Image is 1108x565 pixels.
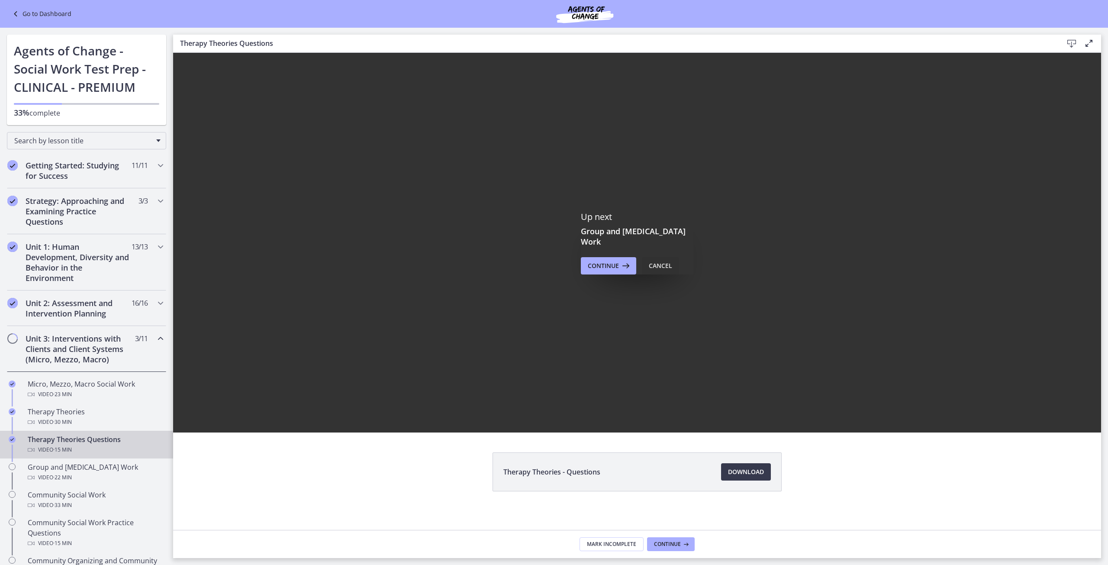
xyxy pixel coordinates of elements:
[53,472,72,483] span: · 22 min
[28,417,163,427] div: Video
[533,3,637,24] img: Agents of Change
[26,196,131,227] h2: Strategy: Approaching and Examining Practice Questions
[647,537,695,551] button: Continue
[728,467,764,477] span: Download
[7,160,18,171] i: Completed
[53,500,72,510] span: · 33 min
[53,538,72,549] span: · 15 min
[9,436,16,443] i: Completed
[138,196,148,206] span: 3 / 3
[588,261,619,271] span: Continue
[14,107,29,118] span: 33%
[580,537,644,551] button: Mark Incomplete
[26,160,131,181] h2: Getting Started: Studying for Success
[26,242,131,283] h2: Unit 1: Human Development, Diversity and Behavior in the Environment
[9,408,16,415] i: Completed
[587,541,636,548] span: Mark Incomplete
[14,136,152,145] span: Search by lesson title
[581,257,636,274] button: Continue
[9,381,16,387] i: Completed
[53,417,72,427] span: · 30 min
[26,333,131,365] h2: Unit 3: Interventions with Clients and Client Systems (Micro, Mezzo, Macro)
[135,333,148,344] span: 3 / 11
[180,38,1049,48] h3: Therapy Theories Questions
[28,538,163,549] div: Video
[14,42,159,96] h1: Agents of Change - Social Work Test Prep - CLINICAL - PREMIUM
[28,445,163,455] div: Video
[132,242,148,252] span: 13 / 13
[28,462,163,483] div: Group and [MEDICAL_DATA] Work
[132,160,148,171] span: 11 / 11
[7,196,18,206] i: Completed
[642,257,679,274] button: Cancel
[28,389,163,400] div: Video
[28,500,163,510] div: Video
[503,467,600,477] span: Therapy Theories - Questions
[28,379,163,400] div: Micro, Mezzo, Macro Social Work
[7,298,18,308] i: Completed
[654,541,681,548] span: Continue
[53,445,72,455] span: · 15 min
[26,298,131,319] h2: Unit 2: Assessment and Intervention Planning
[7,132,166,149] div: Search by lesson title
[28,407,163,427] div: Therapy Theories
[132,298,148,308] span: 16 / 16
[28,517,163,549] div: Community Social Work Practice Questions
[581,211,693,223] p: Up next
[14,107,159,118] p: complete
[53,389,72,400] span: · 23 min
[28,434,163,455] div: Therapy Theories Questions
[7,242,18,252] i: Completed
[28,490,163,510] div: Community Social Work
[649,261,672,271] div: Cancel
[721,463,771,481] a: Download
[28,472,163,483] div: Video
[581,226,693,247] h3: Group and [MEDICAL_DATA] Work
[10,9,71,19] a: Go to Dashboard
